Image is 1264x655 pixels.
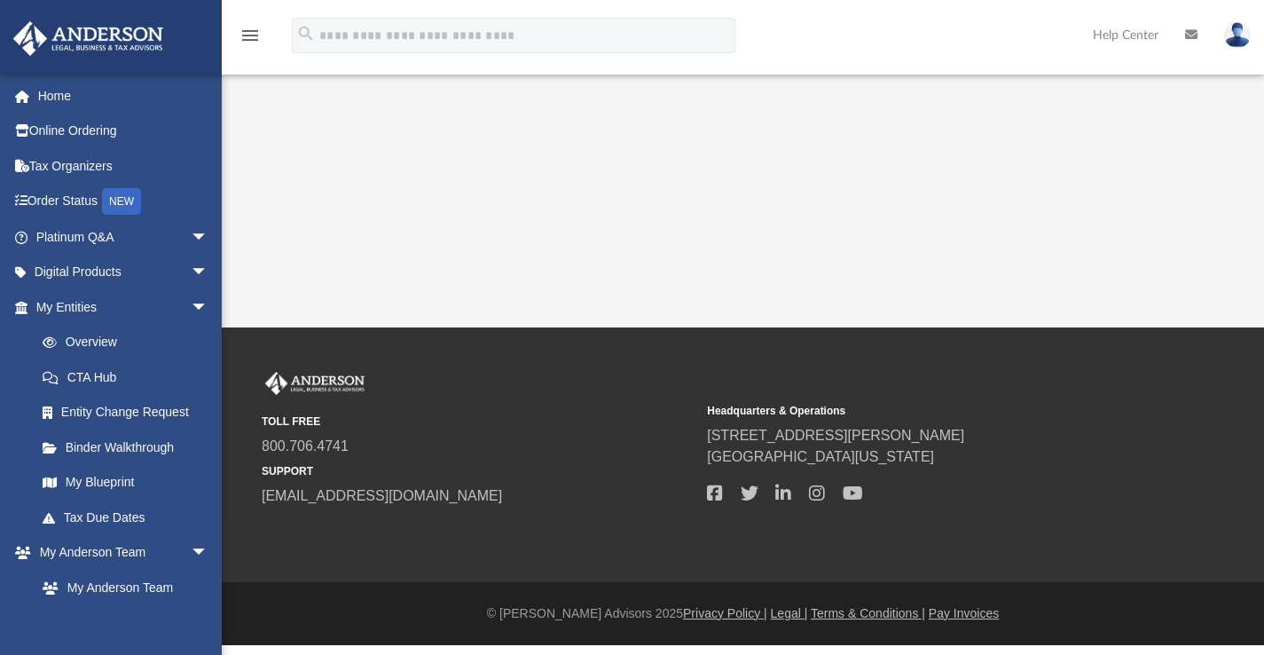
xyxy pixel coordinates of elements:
[25,359,235,395] a: CTA Hub
[25,570,217,605] a: My Anderson Team
[12,184,235,220] a: Order StatusNEW
[262,438,349,454] a: 800.706.4741
[25,465,226,501] a: My Blueprint
[1224,22,1251,48] img: User Pic
[12,114,235,149] a: Online Ordering
[262,463,695,479] small: SUPPORT
[25,430,235,465] a: Binder Walkthrough
[262,372,368,395] img: Anderson Advisors Platinum Portal
[929,606,999,620] a: Pay Invoices
[12,78,235,114] a: Home
[12,255,235,290] a: Digital Productsarrow_drop_down
[12,219,235,255] a: Platinum Q&Aarrow_drop_down
[262,414,695,430] small: TOLL FREE
[296,24,316,43] i: search
[222,604,1264,623] div: © [PERSON_NAME] Advisors 2025
[191,535,226,572] span: arrow_drop_down
[102,188,141,215] div: NEW
[262,488,502,503] a: [EMAIL_ADDRESS][DOMAIN_NAME]
[239,34,261,46] a: menu
[12,148,235,184] a: Tax Organizers
[239,25,261,46] i: menu
[707,449,934,464] a: [GEOGRAPHIC_DATA][US_STATE]
[811,606,925,620] a: Terms & Conditions |
[8,21,169,56] img: Anderson Advisors Platinum Portal
[191,255,226,291] span: arrow_drop_down
[771,606,808,620] a: Legal |
[25,500,235,535] a: Tax Due Dates
[191,289,226,326] span: arrow_drop_down
[25,325,235,360] a: Overview
[191,219,226,256] span: arrow_drop_down
[12,535,226,571] a: My Anderson Teamarrow_drop_down
[25,395,235,430] a: Entity Change Request
[683,606,767,620] a: Privacy Policy |
[707,403,1140,419] small: Headquarters & Operations
[12,289,235,325] a: My Entitiesarrow_drop_down
[707,428,964,443] a: [STREET_ADDRESS][PERSON_NAME]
